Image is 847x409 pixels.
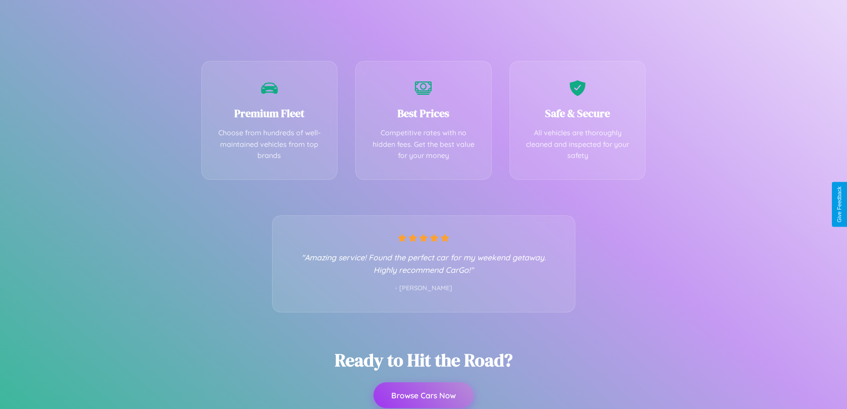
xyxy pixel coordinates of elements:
h3: Safe & Secure [523,106,632,121]
p: "Amazing service! Found the perfect car for my weekend getaway. Highly recommend CarGo!" [290,251,557,276]
h2: Ready to Hit the Road? [335,348,513,372]
p: Competitive rates with no hidden fees. Get the best value for your money [369,127,478,162]
button: Browse Cars Now [373,382,474,408]
div: Give Feedback [836,186,843,223]
h3: Premium Fleet [215,106,324,121]
p: All vehicles are thoroughly cleaned and inspected for your safety [523,127,632,162]
h3: Best Prices [369,106,478,121]
p: Choose from hundreds of well-maintained vehicles from top brands [215,127,324,162]
p: - [PERSON_NAME] [290,283,557,294]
